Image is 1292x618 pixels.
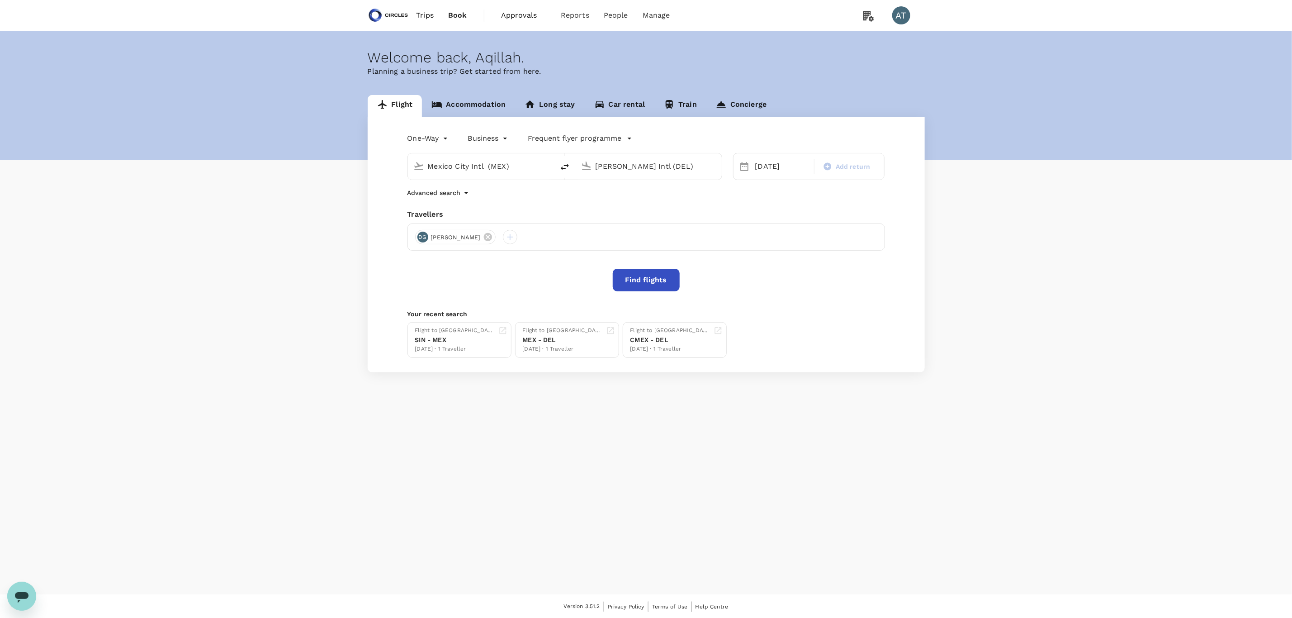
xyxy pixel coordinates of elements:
[528,133,621,144] p: Frequent flyer programme
[652,604,688,610] span: Terms of Use
[696,602,729,612] a: Help Centre
[368,49,925,66] div: Welcome back , Aqillah .
[706,95,776,117] a: Concierge
[515,95,584,117] a: Long stay
[596,159,703,173] input: Going to
[426,233,486,242] span: [PERSON_NAME]
[643,10,670,21] span: Manage
[428,159,535,173] input: Depart from
[7,582,36,611] iframe: Button to launch messaging window
[415,345,495,354] div: [DATE] · 1 Traveller
[415,230,496,244] div: DG[PERSON_NAME]
[528,133,632,144] button: Frequent flyer programme
[422,95,515,117] a: Accommodation
[585,95,655,117] a: Car rental
[654,95,706,117] a: Train
[368,95,422,117] a: Flight
[608,604,644,610] span: Privacy Policy
[630,345,710,354] div: [DATE] · 1 Traveller
[554,156,576,178] button: delete
[407,188,461,197] p: Advanced search
[523,345,602,354] div: [DATE] · 1 Traveller
[501,10,546,21] span: Approvals
[407,209,885,220] div: Travellers
[523,335,602,345] div: MEX - DEL
[564,602,600,611] span: Version 3.51.2
[417,232,428,242] div: DG
[608,602,644,612] a: Privacy Policy
[752,157,812,176] div: [DATE]
[407,187,472,198] button: Advanced search
[613,269,680,291] button: Find flights
[407,309,885,319] p: Your recent search
[548,165,549,167] button: Open
[415,326,495,335] div: Flight to [GEOGRAPHIC_DATA]
[836,162,871,171] span: Add return
[415,335,495,345] div: SIN - MEX
[630,326,710,335] div: Flight to [GEOGRAPHIC_DATA]
[630,335,710,345] div: CMEX - DEL
[523,326,602,335] div: Flight to [GEOGRAPHIC_DATA]
[892,6,910,24] div: AT
[407,131,450,146] div: One-Way
[715,165,717,167] button: Open
[448,10,467,21] span: Book
[652,602,688,612] a: Terms of Use
[696,604,729,610] span: Help Centre
[416,10,434,21] span: Trips
[561,10,589,21] span: Reports
[368,66,925,77] p: Planning a business trip? Get started from here.
[604,10,628,21] span: People
[368,5,409,25] img: Circles
[468,131,510,146] div: Business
